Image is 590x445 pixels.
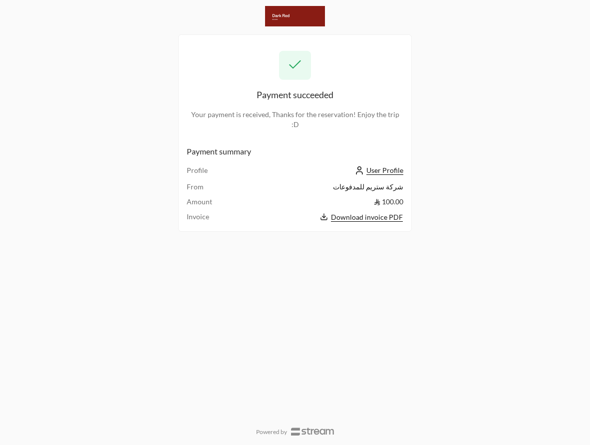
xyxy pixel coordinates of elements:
[187,146,403,157] h2: Payment summary
[236,182,403,197] td: شركة ستريم للمدفوعات
[331,213,403,222] span: Download invoice PDF
[265,6,325,26] img: Company Logo
[187,165,236,182] td: Profile
[187,182,236,197] td: From
[236,212,403,223] button: Download invoice PDF
[187,88,403,102] div: Payment succeeded
[187,197,236,212] td: Amount
[187,110,403,130] div: Your payment is received, Thanks for the reservation! Enjoy the trip :D
[236,197,403,212] td: 100.00
[187,212,236,223] td: Invoice
[366,166,403,175] span: User Profile
[256,428,287,436] p: Powered by
[352,166,403,174] a: User Profile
